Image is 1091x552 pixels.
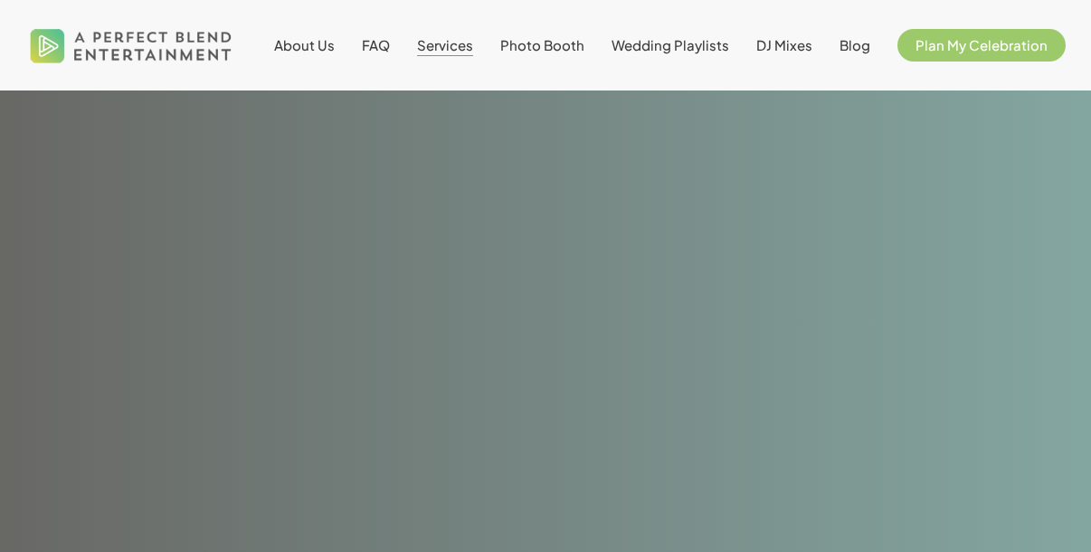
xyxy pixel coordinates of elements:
[417,36,473,53] span: Services
[362,38,390,52] a: FAQ
[756,36,812,53] span: DJ Mixes
[756,38,812,52] a: DJ Mixes
[274,36,335,53] span: About Us
[612,36,729,53] span: Wedding Playlists
[500,36,584,53] span: Photo Booth
[417,38,473,52] a: Services
[25,13,237,78] img: A Perfect Blend Entertainment
[612,38,729,52] a: Wedding Playlists
[840,36,870,53] span: Blog
[274,38,335,52] a: About Us
[362,36,390,53] span: FAQ
[840,38,870,52] a: Blog
[500,38,584,52] a: Photo Booth
[897,38,1066,52] a: Plan My Celebration
[915,36,1048,53] span: Plan My Celebration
